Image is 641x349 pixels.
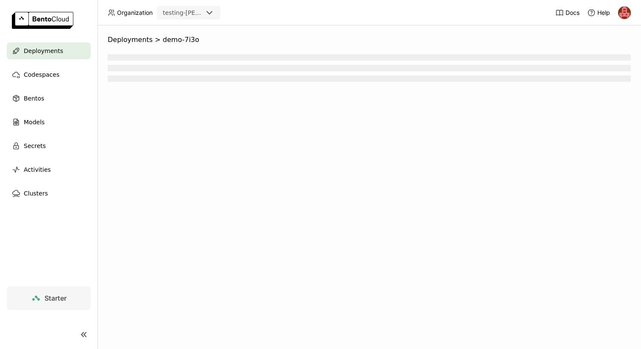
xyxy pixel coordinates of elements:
span: > [153,36,163,44]
span: Models [24,117,45,127]
span: Secrets [24,141,46,151]
a: Secrets [7,137,91,154]
span: Deployments [108,36,153,44]
div: Help [587,8,610,17]
div: testing-[PERSON_NAME] [163,8,203,17]
img: Muhammad Arslan [618,6,631,19]
a: Bentos [7,90,91,107]
span: Organization [117,9,153,17]
span: Deployments [24,46,63,56]
a: Models [7,114,91,131]
a: Codespaces [7,66,91,83]
span: Activities [24,165,51,175]
span: demo-7i3o [163,36,199,44]
span: Starter [45,294,67,302]
img: logo [12,12,73,29]
span: Docs [566,9,580,17]
a: Docs [555,8,580,17]
span: Bentos [24,93,44,103]
span: Codespaces [24,70,59,80]
span: Help [597,9,610,17]
a: Starter [7,286,91,310]
a: Activities [7,161,91,178]
nav: Breadcrumbs navigation [108,36,631,44]
a: Clusters [7,185,91,202]
a: Deployments [7,42,91,59]
span: Clusters [24,188,48,198]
